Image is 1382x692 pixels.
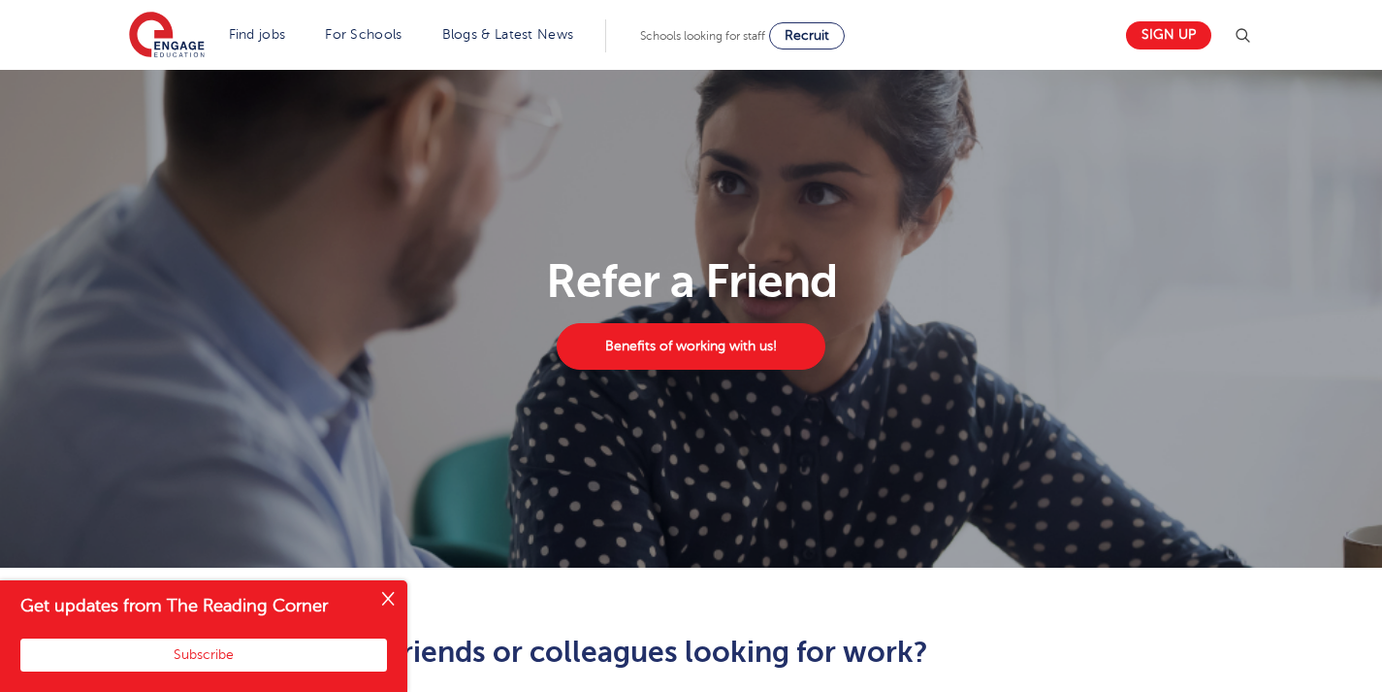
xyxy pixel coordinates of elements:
span: Recruit [785,28,829,43]
h4: Get updates from The Reading Corner [20,594,367,618]
span: Schools looking for staff [640,29,765,43]
h1: Refer a Friend [117,258,1265,305]
a: For Schools [325,27,402,42]
img: Engage Education [129,12,205,60]
a: Find jobs [229,27,286,42]
button: Close [369,580,407,619]
button: Subscribe [20,639,387,672]
a: Benefits of working with us! [557,323,824,370]
h2: Do you have friends or colleagues looking for work? [215,636,1167,669]
a: Blogs & Latest News [442,27,574,42]
a: Recruit [769,22,845,49]
a: Sign up [1126,21,1211,49]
